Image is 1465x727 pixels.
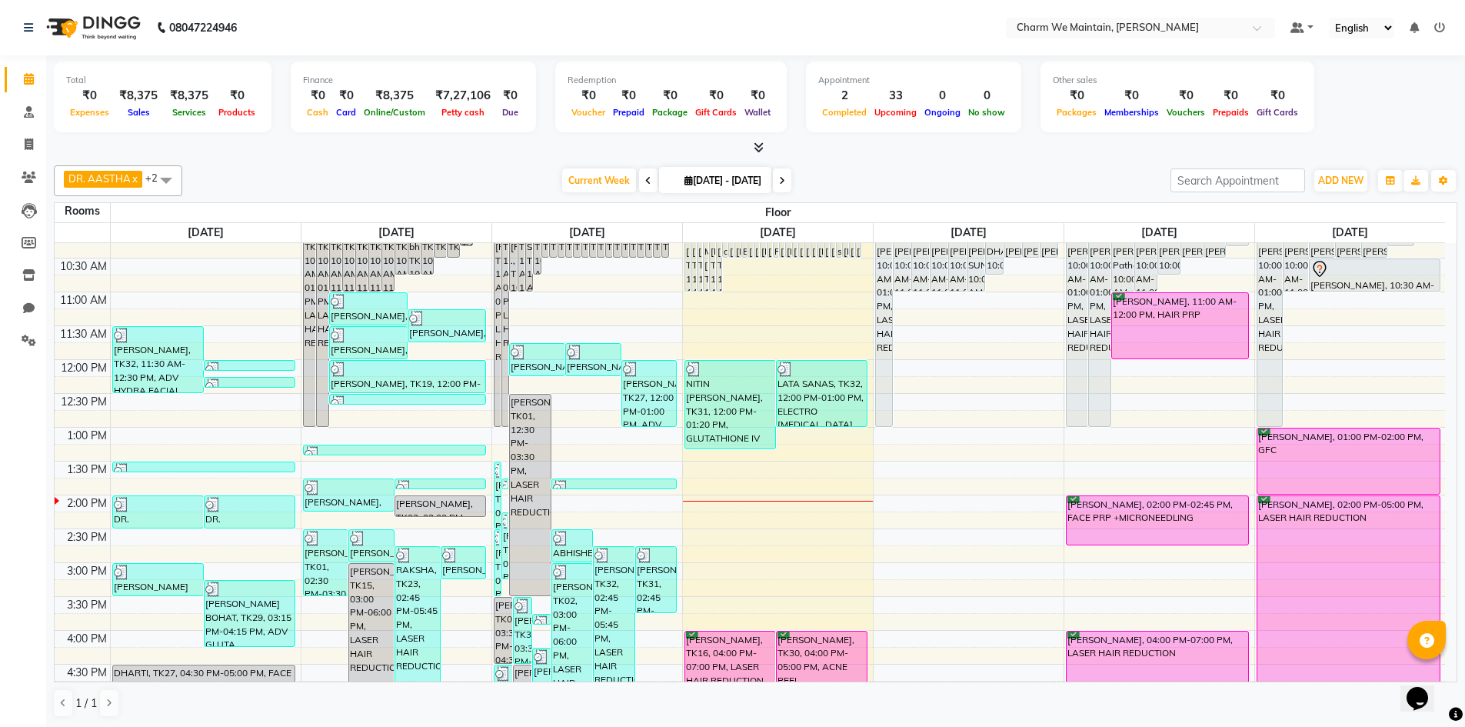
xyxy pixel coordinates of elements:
div: 12:00 PM [58,360,110,376]
span: Prepaids [1209,107,1253,118]
span: +2 [145,172,169,184]
div: NITIN [PERSON_NAME], TK31, 12:00 PM-01:20 PM, GLUTATHIONE IV DRIPS,PEEL TRT [685,361,775,449]
span: Ongoing [921,107,964,118]
div: [PERSON_NAME], TK26, 01:45 PM-02:15 PM, FACE TREATMENT [304,479,394,511]
div: [PERSON_NAME] Pathan, 10:00 AM-11:00 AM, HIFU [1112,225,1134,291]
div: [PERSON_NAME], TK31, 12:15 PM-12:25 PM, BALANCE AMOUNT [205,378,295,387]
div: 10:30 AM [57,258,110,275]
button: ADD NEW [1314,170,1367,192]
div: [PERSON_NAME], TK20, 11:30 AM-12:00 PM, BASIC HYDRA FACIAL [330,327,407,358]
div: [PERSON_NAME], TK29, 02:30 PM-03:00 PM, BASIC HYDRA FACIAL [349,530,394,562]
div: 3:00 PM [64,563,110,579]
div: 33 [871,87,921,105]
span: Petty cash [438,107,488,118]
div: [PERSON_NAME], TK30, 04:00 PM-05:00 PM, ACNE PEEL [777,632,867,697]
div: [PERSON_NAME], TK29, 11:45 AM-12:15 PM, FACE TREATMENT [510,344,564,375]
div: [PERSON_NAME], TK07, 10:00 AM-11:00 AM, HAIR PRP [330,225,341,291]
span: Products [215,107,259,118]
span: 1 / 1 [75,695,97,712]
div: 12:30 PM [58,394,110,410]
div: [PERSON_NAME], 10:00 AM-10:45 AM, FACE PRP +MICRONEEDLING [1158,225,1180,274]
div: [PERSON_NAME], TK34, 01:30 PM-01:40 PM, PRE BOOKING AMOUNT [113,462,295,472]
div: MILAGRIN [PERSON_NAME], TK20, 10:00 AM-11:00 AM, CARBON LASER [704,225,708,291]
div: DHARAnull, 10:00 AM-10:45 AM, LASER HAIR REDUCTION [986,225,1003,274]
div: [PERSON_NAME], TK12, 10:00 AM-01:00 PM, LASER HAIR REDUCTION [502,225,508,426]
div: [PERSON_NAME], TK21, 11:15 AM-11:45 AM, BASIC HYDRA FACIAL [408,310,485,342]
div: ₹0 [215,87,259,105]
div: [PERSON_NAME], TK36, 03:45 PM-03:55 PM, BALANCE AMOUNT [533,615,551,624]
div: ₹0 [1053,87,1100,105]
div: [PERSON_NAME], TK12, 10:00 AM-11:00 AM, GFC [691,225,696,291]
span: Completed [818,107,871,118]
span: Wallet [741,107,774,118]
span: Card [332,107,360,118]
input: Search Appointment [1170,168,1305,192]
div: 11:30 AM [57,326,110,342]
div: [PERSON_NAME], TK01, 03:30 PM-04:30 PM, GLUTATHIONE IV DRIPS [494,598,512,663]
div: 1:30 PM [64,462,110,478]
div: [PERSON_NAME], 10:00 AM-01:00 PM, LASER HAIR REDUCTION [1089,225,1110,426]
div: [PERSON_NAME], 10:00 AM-01:00 PM, LASER HAIR REDUCTION [876,225,893,426]
div: [PERSON_NAME], 10:00 AM-11:00 AM, HAIR PRP [931,225,947,291]
div: ₹0 [741,87,774,105]
div: ₹0 [609,87,648,105]
div: [PERSON_NAME], 10:00 AM-11:00 AM, CO2 FRACTIONAL LASER [1135,225,1157,291]
div: [PERSON_NAME], TK32, 11:30 AM-12:30 PM, ADV HYDRA FACIAL [113,327,203,392]
div: [PERSON_NAME], TK14, 10:00 AM-01:00 PM, LASER HAIR REDUCTION [304,225,315,426]
a: October 3, 2025 [947,223,990,242]
div: [PERSON_NAME], TK38, 01:30 PM-02:30 PM, SKIN TAG/MOLE REMOVAL [494,462,501,528]
span: Sales [124,107,154,118]
a: October 2, 2025 [757,223,799,242]
div: [PERSON_NAME], TK06, 10:00 AM-10:45 AM, SPOT SCAR [MEDICAL_DATA] TREATMENT [534,225,540,274]
span: Upcoming [871,107,921,118]
div: ₹0 [648,87,691,105]
div: [PERSON_NAME], TK28, 10:00 AM-11:00 AM, GLUTATHIONE IV DRIPS [698,225,702,291]
div: 0 [964,87,1009,105]
span: Package [648,107,691,118]
b: 08047224946 [169,6,237,49]
div: ₹0 [332,87,360,105]
div: ₹0 [1163,87,1209,105]
div: [PERSON_NAME], 10:30 AM-11:00 AM, UPPERLIP LASER TREATMENT [1310,259,1440,291]
div: Ritu bhalora, TK11, 10:00 AM-10:45 AM, FACE PRP +MICRONEEDLING [408,225,420,274]
div: [PERSON_NAME], TK19, 12:00 PM-12:30 PM, BASIC HYDRA FACIAL [330,361,486,392]
div: [PERSON_NAME], TK31, 02:45 PM-03:45 PM, ADV HYDRA FACIAL [636,547,677,612]
span: Memberships [1100,107,1163,118]
div: ₹0 [497,87,524,105]
a: October 5, 2025 [1329,223,1371,242]
div: ₹0 [303,87,332,105]
span: Prepaid [609,107,648,118]
a: October 4, 2025 [1138,223,1180,242]
div: [PERSON_NAME], TK34, 02:30 PM-03:30 PM, [MEDICAL_DATA] [494,530,501,595]
span: Due [498,107,522,118]
span: No show [964,107,1009,118]
div: NEHA AGRAWAL, TK33, 12:00 PM-12:10 PM, PRE BOOKING AMOUNT [205,361,295,370]
div: [PERSON_NAME] BOHAT, TK29, 03:15 PM-04:15 PM, ADV GLUTA [205,581,295,646]
a: September 29, 2025 [185,223,227,242]
div: 4:00 PM [64,631,110,647]
span: Packages [1053,107,1100,118]
span: Current Week [562,168,636,192]
div: [PERSON_NAME] [PERSON_NAME], TK30, 03:00 PM-03:30 PM, BASIC HYDRA FACIAL [113,564,203,595]
div: [PERSON_NAME], TK42, 01:45 PM-01:55 PM, BALANCE AMOUNT [552,479,677,489]
div: Total [66,74,259,87]
div: [PERSON_NAME], 10:00 AM-11:00 AM, WEIGHT LOSS [MEDICAL_DATA] [894,225,911,291]
div: 2:00 PM [64,495,110,512]
div: Rooms [55,203,110,219]
span: Gift Cards [691,107,741,118]
div: [PERSON_NAME], TK28, 11:45 AM-12:15 PM, BASIC HYDRA FACIAL [566,344,621,375]
div: ₹0 [1100,87,1163,105]
div: ₹0 [66,87,113,105]
div: [PERSON_NAME], TK29, 10:00 AM-11:00 AM, GFC [685,225,690,291]
div: ₹0 [1253,87,1302,105]
span: Voucher [568,107,609,118]
div: [PERSON_NAME], TK19, 12:30 PM-12:40 PM, PRE BOOKING AMOUNT [330,395,486,404]
span: ADD NEW [1318,175,1363,186]
div: [PERSON_NAME], TK27, 01:45 PM-01:55 PM, BALANCE AMOUNT [395,479,485,489]
div: 1:00 PM [64,428,110,444]
div: [PERSON_NAME], TK14, 10:00 AM-11:00 AM, CO2 FRACTIONAL LASER [710,225,714,291]
a: October 1, 2025 [566,223,608,242]
span: Gift Cards [1253,107,1302,118]
div: [PERSON_NAME], TK10, 10:00 AM-11:00 AM, GFC [356,225,368,291]
div: [PERSON_NAME], TK07, 10:00 AM-11:00 AM, LASER HAIR REDUCTION [518,225,524,291]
